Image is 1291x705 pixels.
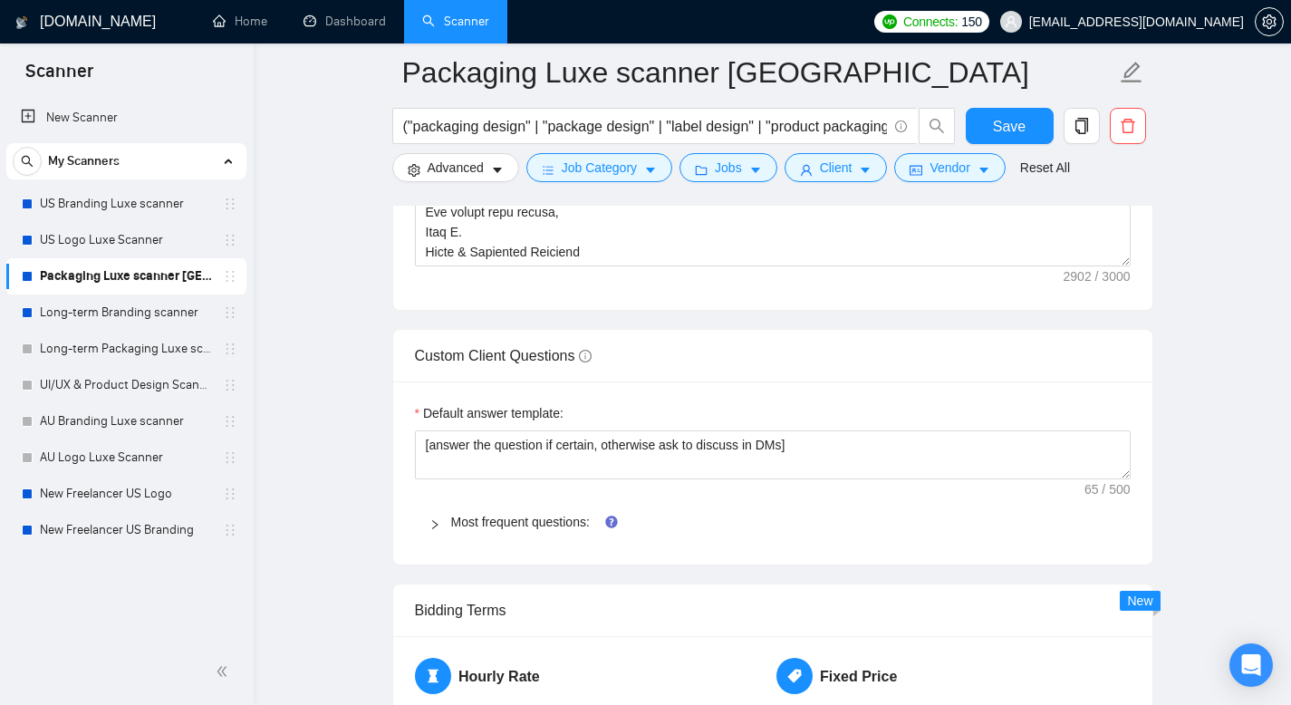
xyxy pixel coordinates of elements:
a: Reset All [1020,158,1070,178]
label: Default answer template: [415,403,564,423]
span: tag [776,658,813,694]
a: US Branding Luxe scanner [40,186,212,222]
textarea: Default answer template: [415,430,1131,479]
span: right [429,519,440,530]
span: caret-down [491,163,504,177]
span: delete [1111,118,1145,134]
input: Search Freelance Jobs... [403,115,887,138]
span: Job Category [562,158,637,178]
button: search [919,108,955,144]
span: Scanner [11,58,108,96]
span: Save [993,115,1026,138]
span: Custom Client Questions [415,348,592,363]
span: search [14,155,41,168]
li: My Scanners [6,143,246,548]
button: setting [1255,7,1284,36]
span: holder [223,523,237,537]
span: edit [1120,61,1143,84]
span: Advanced [428,158,484,178]
a: dashboardDashboard [303,14,386,29]
span: holder [223,487,237,501]
button: folderJobscaret-down [679,153,777,182]
span: Client [820,158,853,178]
h5: Fixed Price [776,658,1131,694]
span: caret-down [749,163,762,177]
input: Scanner name... [402,50,1116,95]
a: New Scanner [21,100,232,136]
span: holder [223,342,237,356]
span: caret-down [644,163,657,177]
span: user [800,163,813,177]
h5: Hourly Rate [415,658,769,694]
span: idcard [910,163,922,177]
span: caret-down [978,163,990,177]
span: Jobs [715,158,742,178]
button: copy [1064,108,1100,144]
a: AU Branding Luxe scanner [40,403,212,439]
span: 150 [961,12,981,32]
span: holder [223,197,237,211]
button: delete [1110,108,1146,144]
span: Connects: [903,12,958,32]
div: Tooltip anchor [603,514,620,530]
span: bars [542,163,554,177]
a: AU Logo Luxe Scanner [40,439,212,476]
span: My Scanners [48,143,120,179]
span: holder [223,269,237,284]
span: copy [1065,118,1099,134]
span: double-left [216,662,234,681]
a: setting [1255,14,1284,29]
button: Save [966,108,1054,144]
li: New Scanner [6,100,246,136]
span: New [1127,594,1152,608]
span: setting [1256,14,1283,29]
a: UI/UX & Product Design Scanner [40,367,212,403]
button: settingAdvancedcaret-down [392,153,519,182]
a: New Freelancer US Branding [40,512,212,548]
span: user [1005,15,1017,28]
a: New Freelancer US Logo [40,476,212,512]
a: searchScanner [422,14,489,29]
span: holder [223,233,237,247]
button: userClientcaret-down [785,153,888,182]
div: Open Intercom Messenger [1229,643,1273,687]
span: Vendor [930,158,969,178]
a: Long-term Branding scanner [40,295,212,331]
span: info-circle [579,350,592,362]
span: setting [408,163,420,177]
a: homeHome [213,14,267,29]
a: US Logo Luxe Scanner [40,222,212,258]
span: search [920,118,954,134]
a: Packaging Luxe scanner [GEOGRAPHIC_DATA] [40,258,212,295]
img: upwork-logo.png [882,14,897,29]
span: caret-down [859,163,872,177]
button: barsJob Categorycaret-down [526,153,672,182]
button: search [13,147,42,176]
span: holder [223,450,237,465]
span: folder [695,163,708,177]
span: holder [223,378,237,392]
div: Bidding Terms [415,584,1131,636]
img: logo [15,8,28,37]
span: info-circle [895,121,907,132]
span: holder [223,414,237,429]
span: hourglass [415,658,451,694]
a: Most frequent questions: [451,515,590,529]
span: holder [223,305,237,320]
div: Most frequent questions: [415,501,1131,543]
a: Long-term Packaging Luxe scanner [40,331,212,367]
button: idcardVendorcaret-down [894,153,1005,182]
